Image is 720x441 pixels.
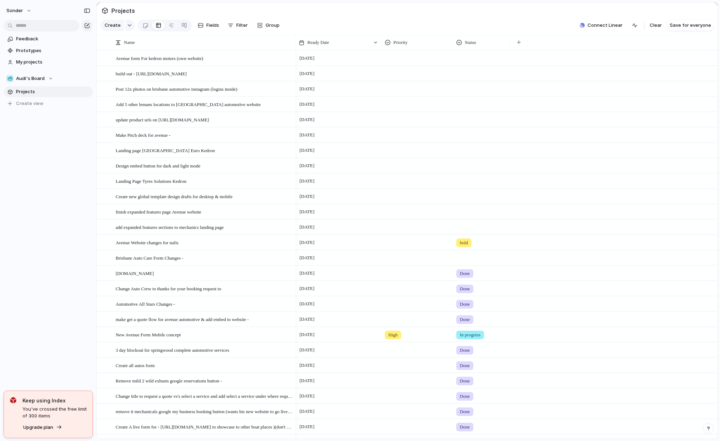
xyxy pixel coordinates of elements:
span: Status [465,39,476,46]
span: [DOMAIN_NAME] [116,269,154,277]
span: add expanded features sections to mechanics landing page [116,223,224,231]
button: Group [253,20,283,31]
span: Landing page [GEOGRAPHIC_DATA] Euro Kedron [116,146,215,154]
span: remove it mechanicals google my business booking button (wants his new website to go live first) [116,407,293,415]
span: [DATE] [298,254,316,262]
span: Change title to request a quote vs's select a service and add select a service under where reques... [116,392,293,400]
span: Feedback [16,35,90,42]
span: Done [460,270,470,277]
span: Create A live form for - [URL][DOMAIN_NAME] to showcase to other boat places )(don't add to googl... [116,422,293,431]
span: [DATE] [298,315,316,324]
button: Save for everyone [667,20,714,31]
button: Create [100,20,124,31]
span: [DATE] [298,346,316,354]
span: Done [460,347,470,354]
span: [DATE] [298,300,316,308]
a: Prototypes [4,45,93,56]
span: In progress [460,331,480,339]
span: [DATE] [298,177,316,185]
span: [DATE] [298,330,316,339]
span: [DATE] [298,69,316,78]
span: [DATE] [298,376,316,385]
div: 🥶 [6,75,14,82]
span: [DATE] [298,422,316,431]
span: [DATE] [298,223,316,231]
button: Create view [4,98,93,109]
span: Done [460,377,470,385]
button: Clear [647,20,665,31]
span: Avenue Website changes for nafis [116,238,178,246]
span: sonder [6,7,23,14]
a: My projects [4,57,93,67]
span: Create [105,22,121,29]
span: [DATE] [298,392,316,400]
span: Filter [236,22,248,29]
span: [DATE] [298,161,316,170]
span: 3 day blockout for springwood complete automotive services [116,346,229,354]
span: build out - [URL][DOMAIN_NAME] [116,69,187,77]
button: Upgrade plan [21,422,64,432]
span: [DATE] [298,192,316,201]
span: [DATE] [298,238,316,247]
span: You've crossed the free limit of 300 items [22,406,87,420]
span: Brisbane Auto Care Form Changes - [116,254,183,262]
span: [DATE] [298,146,316,155]
span: Create view [16,100,44,107]
span: [DATE] [298,207,316,216]
span: Save for everyone [670,22,711,29]
span: Ready Date [307,39,329,46]
span: Add 5 other lemans locations to [GEOGRAPHIC_DATA] automotive website [116,100,261,108]
span: Automotive All Stars Changes - [116,300,175,308]
span: Post 12x photos on brisbane automotive instagram (logins inside) [116,85,237,93]
span: Make Pitch deck for avenue - [116,131,170,139]
span: [DATE] [298,54,316,62]
span: Name [124,39,135,46]
span: [DATE] [298,100,316,109]
span: Done [460,424,470,431]
span: Remove mild 2 wild exhusts google reservations button - [116,376,222,385]
span: My projects [16,59,90,66]
button: 🥶Audi's Board [4,73,93,84]
span: Priority [393,39,408,46]
span: Done [460,301,470,308]
button: sonder [3,5,35,16]
span: Create new global template design drafts for desktop & mobile [116,192,232,200]
span: Projects [16,88,90,95]
span: [DATE] [298,131,316,139]
span: hold [460,239,468,246]
span: Connect Linear [588,22,623,29]
span: Avenue form For kedron motors (own website) [116,54,203,62]
span: Keep using Index [22,397,87,404]
span: finish expanded features page Avenue website [116,207,201,216]
span: Clear [650,22,662,29]
span: [DATE] [298,85,316,93]
button: Connect Linear [577,20,625,31]
span: Landing Page Tyres Solutions Kedron [116,177,186,185]
span: Prototypes [16,47,90,54]
span: High [388,331,398,339]
button: Filter [225,20,251,31]
span: Create all autos form [116,361,155,369]
span: Fields [206,22,219,29]
span: Upgrade plan [23,424,53,431]
span: [DATE] [298,361,316,370]
span: Done [460,393,470,400]
span: make get a quote flow for avenue automotive & add embed to website - [116,315,249,323]
span: Audi's Board [16,75,45,82]
span: Projects [110,4,136,17]
a: Feedback [4,34,93,44]
span: Group [266,22,280,29]
span: Design embed button for dark and light mode [116,161,200,170]
span: Done [460,285,470,292]
span: Change Auto Crew to thanks for your booking request to [116,284,221,292]
span: [DATE] [298,115,316,124]
span: update product urls on [URL][DOMAIN_NAME] [116,115,209,124]
span: Done [460,362,470,369]
a: Projects [4,86,93,97]
span: [DATE] [298,269,316,277]
span: [DATE] [298,284,316,293]
span: Done [460,408,470,415]
span: [DATE] [298,407,316,416]
span: Done [460,316,470,323]
button: Fields [195,20,222,31]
